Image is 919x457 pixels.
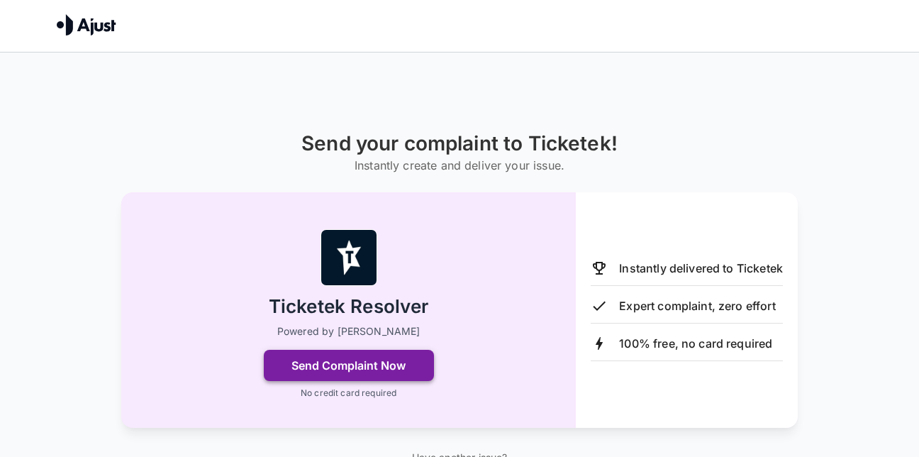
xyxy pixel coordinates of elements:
h6: Instantly create and deliver your issue. [301,155,618,175]
img: Ajust [57,14,116,35]
img: Ticketek [321,229,377,286]
p: No credit card required [301,387,396,400]
h1: Send your complaint to Ticketek! [301,132,618,155]
h2: Ticketek Resolver [269,294,429,319]
p: 100% free, no card required [619,335,772,352]
p: Expert complaint, zero effort [619,297,775,314]
p: Instantly delivered to Ticketek [619,260,783,277]
p: Powered by [PERSON_NAME] [277,324,420,338]
button: Send Complaint Now [264,350,434,381]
